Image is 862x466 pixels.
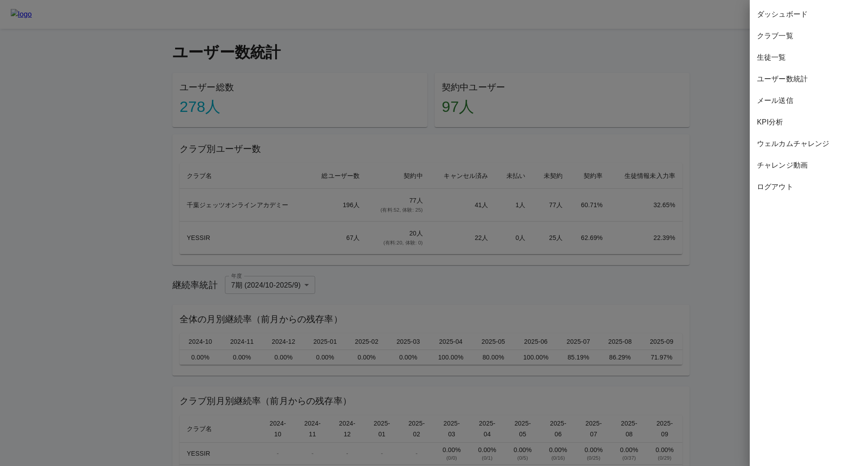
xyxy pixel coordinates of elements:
[757,52,855,63] span: 生徒一覧
[750,133,862,155] div: ウェルカムチャレンジ
[750,25,862,47] div: クラブ一覧
[757,160,855,171] span: チャレンジ動画
[750,155,862,176] div: チャレンジ動画
[750,47,862,68] div: 生徒一覧
[757,9,855,20] span: ダッシュボード
[757,182,855,192] span: ログアウト
[757,74,855,84] span: ユーザー数統計
[757,95,855,106] span: メール送信
[750,176,862,198] div: ログアウト
[757,31,855,41] span: クラブ一覧
[750,4,862,25] div: ダッシュボード
[750,90,862,111] div: メール送信
[757,138,855,149] span: ウェルカムチャレンジ
[750,111,862,133] div: KPI分析
[757,117,855,128] span: KPI分析
[750,68,862,90] div: ユーザー数統計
